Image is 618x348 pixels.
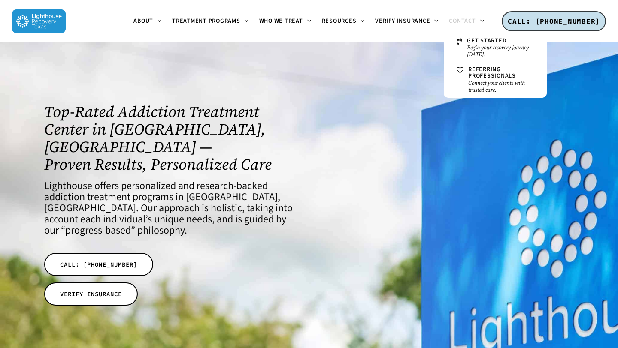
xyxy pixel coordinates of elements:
[452,62,538,98] a: Referring ProfessionalsConnect your clients with trusted care.
[12,9,66,33] img: Lighthouse Recovery Texas
[375,17,430,25] span: Verify Insurance
[44,282,138,306] a: VERIFY INSURANCE
[322,17,357,25] span: Resources
[167,18,254,25] a: Treatment Programs
[133,17,153,25] span: About
[317,18,370,25] a: Resources
[44,253,153,276] a: CALL: [PHONE_NUMBER]
[44,180,298,236] h4: Lighthouse offers personalized and research-backed addiction treatment programs in [GEOGRAPHIC_DA...
[60,290,122,298] span: VERIFY INSURANCE
[370,18,444,25] a: Verify Insurance
[60,260,137,269] span: CALL: [PHONE_NUMBER]
[259,17,303,25] span: Who We Treat
[172,17,240,25] span: Treatment Programs
[508,17,600,25] span: CALL: [PHONE_NUMBER]
[444,18,489,25] a: Contact
[449,17,476,25] span: Contact
[44,103,298,173] h1: Top-Rated Addiction Treatment Center in [GEOGRAPHIC_DATA], [GEOGRAPHIC_DATA] — Proven Results, Pe...
[467,36,506,45] span: Get Started
[467,44,534,58] small: Begin your recovery journey [DATE].
[502,11,606,32] a: CALL: [PHONE_NUMBER]
[468,80,534,93] small: Connect your clients with trusted care.
[128,18,167,25] a: About
[452,33,538,62] a: Get StartedBegin your recovery journey [DATE].
[254,18,317,25] a: Who We Treat
[65,223,131,238] a: progress-based
[468,65,516,80] span: Referring Professionals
